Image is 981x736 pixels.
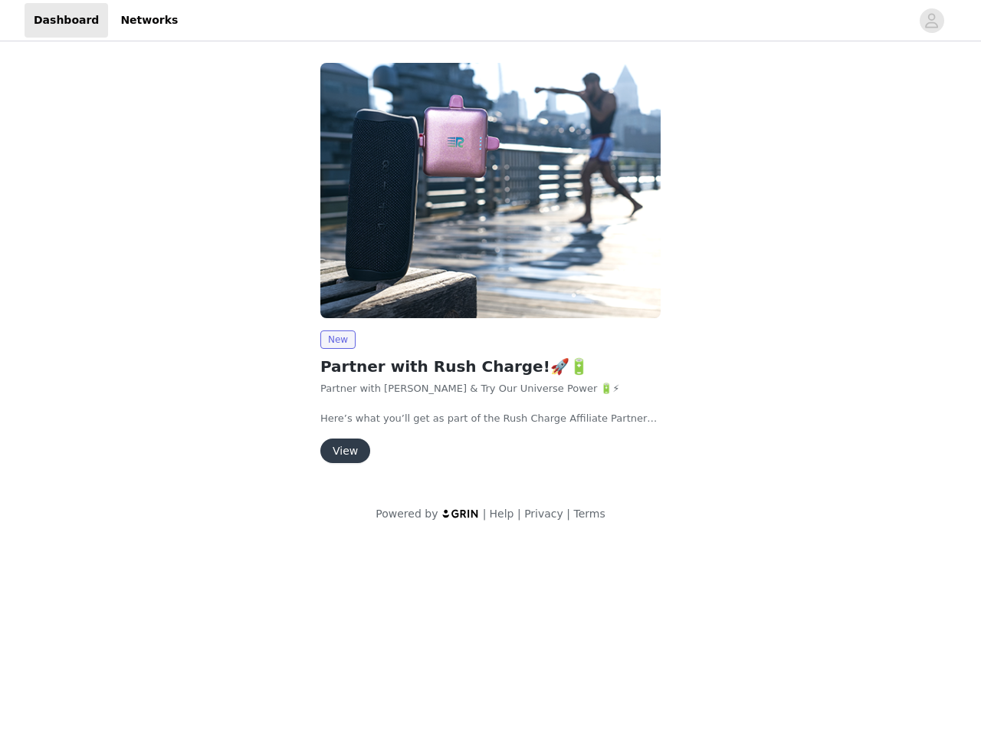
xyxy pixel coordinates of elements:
[320,445,370,457] a: View
[490,508,514,520] a: Help
[573,508,605,520] a: Terms
[111,3,187,38] a: Networks
[524,508,563,520] a: Privacy
[441,508,480,518] img: logo
[25,3,108,38] a: Dashboard
[320,411,661,426] p: Here’s what you’ll get as part of the Rush Charge Affiliate Partner Program:
[376,508,438,520] span: Powered by
[320,63,661,318] img: Rush Charge
[320,330,356,349] span: New
[566,508,570,520] span: |
[320,355,661,378] h2: Partner with Rush Charge!🚀🔋
[320,381,661,396] p: Partner with [PERSON_NAME] & Try Our Universe Power 🔋⚡
[517,508,521,520] span: |
[320,439,370,463] button: View
[483,508,487,520] span: |
[924,8,939,33] div: avatar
